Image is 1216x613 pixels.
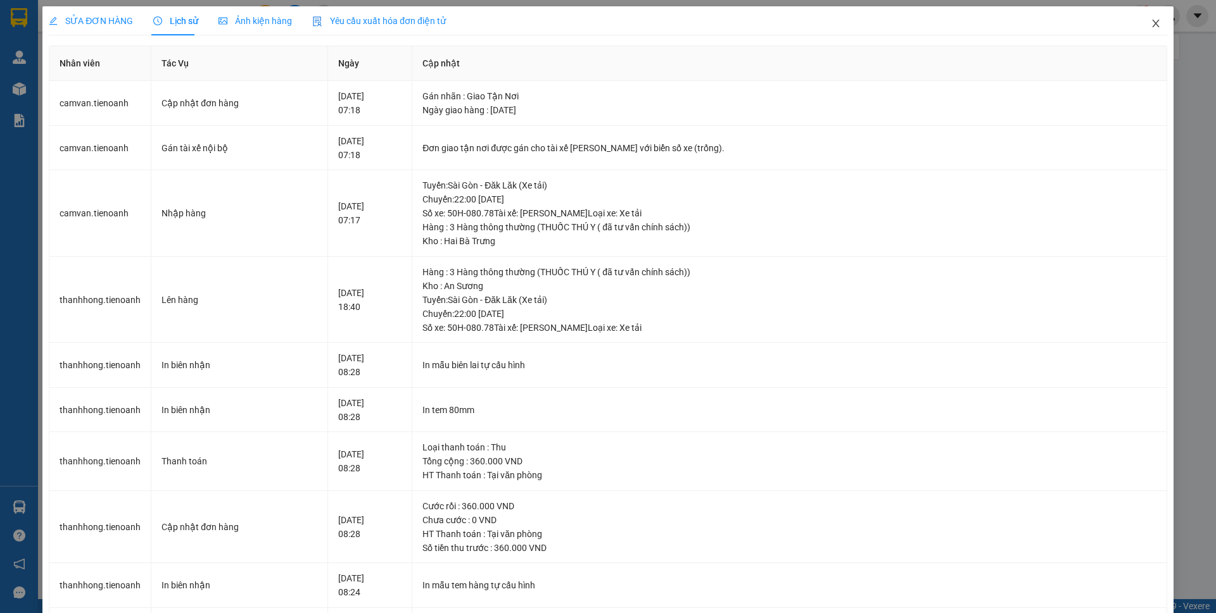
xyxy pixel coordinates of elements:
[338,396,402,424] div: [DATE] 08:28
[338,447,402,475] div: [DATE] 08:28
[422,178,1156,220] div: Tuyến : Sài Gòn - Đăk Lăk (Xe tải) Chuyến: 22:00 [DATE] Số xe: 50H-080.78 Tài xế: [PERSON_NAME] L...
[422,513,1156,527] div: Chưa cước : 0 VND
[412,46,1167,81] th: Cập nhật
[153,16,162,25] span: clock-circle
[49,16,58,25] span: edit
[50,21,176,29] strong: NHẬN HÀNG NHANH - GIAO TỐC HÀNH
[161,358,317,372] div: In biên nhận
[422,265,1156,279] div: Hàng : 3 Hàng thông thường (THUỐC THÚ Y ( đã tư vấn chính sách))
[151,46,328,81] th: Tác Vụ
[422,527,1156,541] div: HT Thanh toán : Tại văn phòng
[97,64,180,70] span: ĐC: 266 Đồng Đen, P10, Q TB
[422,499,1156,513] div: Cước rồi : 360.000 VND
[49,563,151,608] td: thanhhong.tienoanh
[422,220,1156,234] div: Hàng : 3 Hàng thông thường (THUỐC THÚ Y ( đã tư vấn chính sách))
[5,8,37,40] img: logo
[422,454,1156,468] div: Tổng cộng : 360.000 VND
[218,16,227,25] span: picture
[338,286,402,314] div: [DATE] 18:40
[218,16,292,26] span: Ảnh kiện hàng
[338,351,402,379] div: [DATE] 08:28
[422,293,1156,335] div: Tuyến : Sài Gòn - Đăk Lăk (Xe tải) Chuyến: 22:00 [DATE] Số xe: 50H-080.78 Tài xế: [PERSON_NAME] L...
[48,7,179,19] span: CTY TNHH DLVT TIẾN OANH
[5,49,59,55] span: VP Gửi: Hòa Thắng
[161,96,317,110] div: Cập nhật đơn hàng
[49,46,151,81] th: Nhân viên
[49,491,151,564] td: thanhhong.tienoanh
[153,16,198,26] span: Lịch sử
[49,432,151,491] td: thanhhong.tienoanh
[422,234,1156,248] div: Kho : Hai Bà Trưng
[422,279,1156,293] div: Kho : An Sương
[161,141,317,155] div: Gán tài xế nội bộ
[422,103,1156,117] div: Ngày giao hàng : [DATE]
[161,520,317,534] div: Cập nhật đơn hàng
[338,89,402,117] div: [DATE] 07:18
[328,46,412,81] th: Ngày
[338,571,402,599] div: [DATE] 08:24
[422,440,1156,454] div: Loại thanh toán : Thu
[312,16,322,27] img: icon
[49,16,133,26] span: SỬA ĐƠN HÀNG
[86,31,141,40] strong: 1900 633 614
[28,87,163,97] span: ----------------------------------------------
[422,358,1156,372] div: In mẫu biên lai tự cấu hình
[161,578,317,592] div: In biên nhận
[422,541,1156,555] div: Số tiền thu trước : 360.000 VND
[161,293,317,307] div: Lên hàng
[49,126,151,171] td: camvan.tienoanh
[312,16,446,26] span: Yêu cầu xuất hóa đơn điện tử
[49,257,151,344] td: thanhhong.tienoanh
[338,134,402,162] div: [DATE] 07:18
[1151,18,1161,28] span: close
[49,81,151,126] td: camvan.tienoanh
[49,343,151,388] td: thanhhong.tienoanh
[97,76,144,82] span: ĐT: 0935 882 082
[161,403,317,417] div: In biên nhận
[422,89,1156,103] div: Gán nhãn : Giao Tận Nơi
[161,454,317,468] div: Thanh toán
[422,403,1156,417] div: In tem 80mm
[422,578,1156,592] div: In mẫu tem hàng tự cấu hình
[49,170,151,257] td: camvan.tienoanh
[338,199,402,227] div: [DATE] 07:17
[97,46,160,58] span: VP Nhận: [GEOGRAPHIC_DATA]
[1138,6,1174,42] button: Close
[5,76,51,82] span: ĐT:0905 033 606
[422,141,1156,155] div: Đơn giao tận nơi được gán cho tài xế [PERSON_NAME] với biển số xe (trống).
[5,60,85,73] span: ĐC: 77 [PERSON_NAME], Xã HT
[338,513,402,541] div: [DATE] 08:28
[49,388,151,433] td: thanhhong.tienoanh
[422,468,1156,482] div: HT Thanh toán : Tại văn phòng
[161,206,317,220] div: Nhập hàng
